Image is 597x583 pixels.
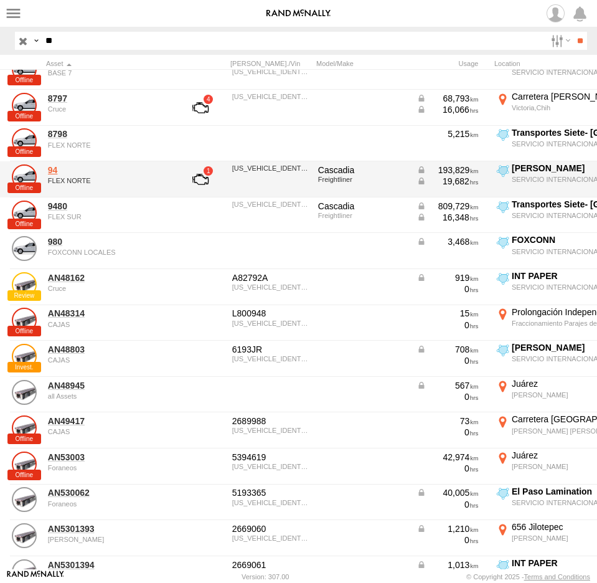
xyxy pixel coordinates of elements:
div: undefined [48,105,169,113]
a: View Asset with Fault/s [177,164,223,194]
div: © Copyright 2025 - [466,573,590,581]
a: Visit our Website [7,571,64,583]
div: Usage [415,59,489,68]
div: undefined [48,213,169,220]
label: Search Query [31,32,41,50]
div: 1FUGGEDV0GLHB3994 [232,164,309,172]
div: undefined [48,141,169,149]
div: Data from Vehicle CANbus [416,559,479,571]
a: AN48162 [48,272,169,283]
a: View Asset Details [12,128,37,153]
div: 1PT01JAH816004724 [232,534,309,542]
div: 0 [416,283,479,295]
div: 6193JR [232,344,309,355]
div: undefined [48,285,169,292]
div: Data from Vehicle CANbus [416,523,479,534]
div: Data from Vehicle CANbus [416,104,479,115]
div: 0 [416,427,479,438]
div: [PERSON_NAME]./Vin [230,59,311,68]
div: undefined [48,321,169,328]
div: undefined [48,464,169,472]
label: Search Filter Options [546,32,573,50]
div: undefined [48,428,169,435]
div: 2669060 [232,523,309,534]
div: Data from Vehicle CANbus [416,344,479,355]
a: AN48803 [48,344,169,355]
a: 94 [48,164,169,176]
div: 73 [416,415,479,427]
div: Data from Vehicle CANbus [416,164,479,176]
div: Data from Vehicle CANbus [416,236,479,247]
div: Data from Vehicle CANbus [416,212,479,223]
a: View Asset with Fault/s [177,93,223,123]
div: undefined [48,356,169,364]
div: Data from Vehicle CANbus [416,380,479,391]
div: 0 [416,534,479,546]
a: 9480 [48,201,169,212]
div: Version: 307.00 [242,573,289,581]
div: Cascadia [318,201,408,212]
div: 5193365 [232,487,309,498]
div: 5,215 [416,128,479,140]
div: 1JJV482Y3TL379162 [232,283,309,291]
div: 1S12E9486JD306803 [232,355,309,363]
div: 5394619 [232,452,309,463]
a: View Asset Details [12,380,37,405]
div: 3AKJGBDV0ESFK8736 [232,68,309,75]
div: L800948 [232,308,309,319]
div: Click to Sort [46,59,171,68]
div: 3AKJGEDV7GSHS9480 [232,201,309,208]
a: View Asset Details [12,201,37,225]
img: rand-logo.svg [266,9,331,18]
div: 2669061 [232,559,309,571]
a: Terms and Conditions [524,573,590,581]
a: View Asset Details [12,487,37,512]
a: View Asset Details [12,344,37,369]
div: Data from Vehicle CANbus [416,93,479,104]
div: 1JJV532D7CL589003 [232,463,309,470]
div: Model/Make [316,59,410,68]
a: View Asset Details [12,308,37,333]
a: AN53003 [48,452,169,463]
div: 0 [416,463,479,474]
a: AN5301394 [48,559,169,571]
div: Freightliner [318,212,408,219]
div: undefined [48,249,169,256]
a: AN49417 [48,415,169,427]
a: View Asset Details [12,523,37,548]
a: View Asset Details [12,272,37,297]
div: undefined [48,177,169,184]
a: View Asset Details [12,415,37,440]
div: Data from Vehicle CANbus [416,176,479,187]
a: 980 [48,236,169,247]
div: A82792A [232,272,309,283]
div: 3HSDJAPR3EN798797 [232,93,309,100]
div: 0 [416,391,479,402]
a: 8797 [48,93,169,104]
div: Freightliner [318,176,408,183]
div: 42,974 [416,452,479,463]
a: View Asset Details [12,57,37,82]
a: View Asset Details [12,452,37,476]
div: Data from Vehicle CANbus [416,201,479,212]
div: 0 [416,499,479,510]
div: 15 [416,308,479,319]
div: Cascadia [318,164,408,176]
div: 2689988 [232,415,309,427]
div: undefined [48,69,169,77]
div: undefined [48,500,169,508]
a: View Asset Details [12,164,37,189]
a: AN48314 [48,308,169,319]
a: AN530062 [48,487,169,498]
a: 8798 [48,128,169,140]
div: undefined [48,536,169,543]
a: View Asset Details [12,236,37,261]
a: View Asset Details [12,93,37,118]
div: 1JJV532D9CL589231 [232,427,309,434]
div: undefined [48,392,169,400]
div: 0 [416,320,479,331]
div: 1H2V04829LH013314 [232,320,309,327]
div: 0 [416,355,479,366]
div: Data from Vehicle CANbus [416,487,479,498]
div: Data from Vehicle CANbus [416,272,479,283]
